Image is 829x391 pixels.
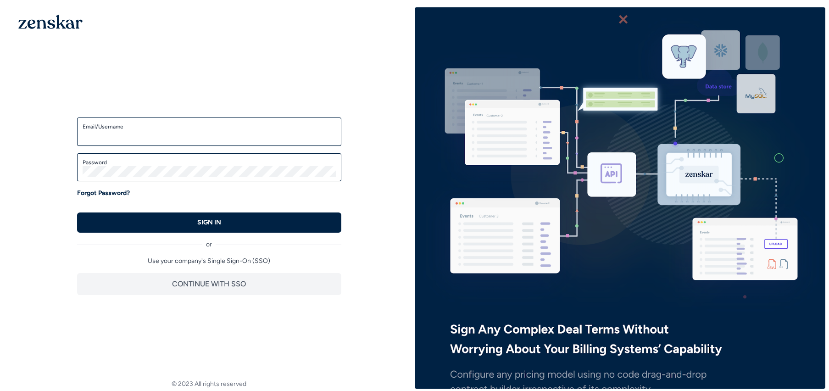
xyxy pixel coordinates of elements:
[197,218,221,227] p: SIGN IN
[77,273,341,295] button: CONTINUE WITH SSO
[77,212,341,233] button: SIGN IN
[83,159,336,166] label: Password
[83,123,336,130] label: Email/Username
[4,380,415,389] footer: © 2023 All rights reserved
[18,15,83,29] img: 1OGAJ2xQqyY4LXKgY66KYq0eOWRCkrZdAb3gUhuVAqdWPZE9SRJmCz+oDMSn4zDLXe31Ii730ItAGKgCKgCCgCikA4Av8PJUP...
[77,189,130,198] a: Forgot Password?
[77,257,341,266] p: Use your company's Single Sign-On (SSO)
[77,233,341,249] div: or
